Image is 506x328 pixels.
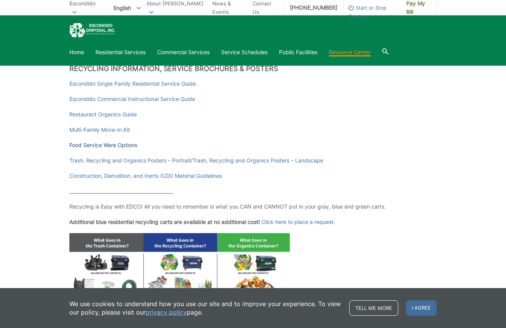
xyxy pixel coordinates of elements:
a: Restaurant Organics Guide [69,110,137,119]
strong: Additional blue residential recycling carts are available at no additional cost! [69,219,260,225]
h2: Recycling Information, Service Brochures & Posters [69,65,437,73]
a: Click here to place a request. [261,218,335,226]
a: privacy policy [146,308,187,316]
p: We use cookies to understand how you use our site and to improve your experience. To view our pol... [69,300,342,316]
a: Construction, Demolition, and Inerts (CDI) Material Guidelines [69,172,222,180]
a: Escondido Single-Family Residential Service Guide [69,80,196,88]
a: Home [69,48,84,56]
a: Trash, Recycling and Organics Posters – Landscape [192,156,323,165]
p: _____________________________________________ [69,187,437,195]
a: Multi-Family Move-In Kit [69,126,130,134]
a: Public Facilities [279,48,317,56]
a: Food Service Ware Options [69,141,137,149]
a: Residential Services [95,48,146,56]
span: I agree [406,300,437,316]
a: Service Schedules [221,48,268,56]
a: Commercial Services [157,48,210,56]
a: Escondido Commercial Instructional Service Guide [69,95,195,103]
p: / [69,156,437,165]
a: EDCD logo. Return to the homepage. [69,23,115,38]
a: Trash, Recycling and Organics Posters – Portrait [69,156,191,165]
a: Resource Center [329,48,371,56]
p: Recycling is Easy with EDCO! All you need to remember is what you CAN and CANNOT put in your gray... [69,202,437,211]
span: English [108,2,146,14]
a: Tell me more [349,300,398,316]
